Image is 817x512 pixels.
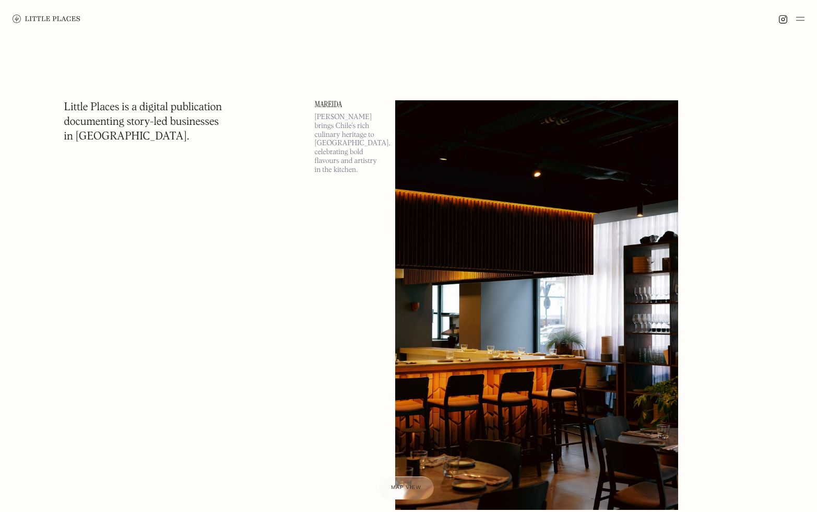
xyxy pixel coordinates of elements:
h1: Little Places is a digital publication documenting story-led businesses in [GEOGRAPHIC_DATA]. [64,100,222,144]
a: Map view [378,476,434,499]
span: Map view [391,485,421,491]
a: Mareida [315,100,383,109]
img: Mareida [395,100,679,510]
p: [PERSON_NAME] brings Chile’s rich culinary heritage to [GEOGRAPHIC_DATA], celebrating bold flavou... [315,113,383,174]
